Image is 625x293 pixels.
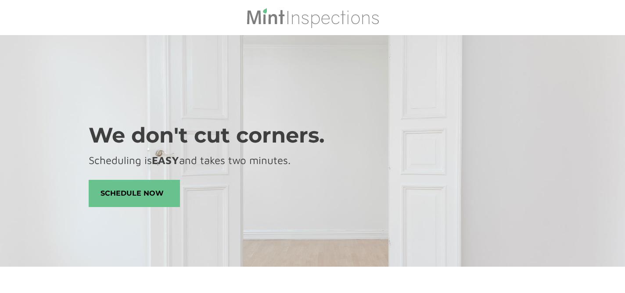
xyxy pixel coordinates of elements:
a: schedule now [89,180,180,207]
font: Scheduling is and takes two minutes. [89,154,291,166]
img: Mint Inspections [246,7,380,28]
font: We don't cut corners. [89,122,325,148]
strong: EASY [152,154,179,166]
span: schedule now [89,180,180,207]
